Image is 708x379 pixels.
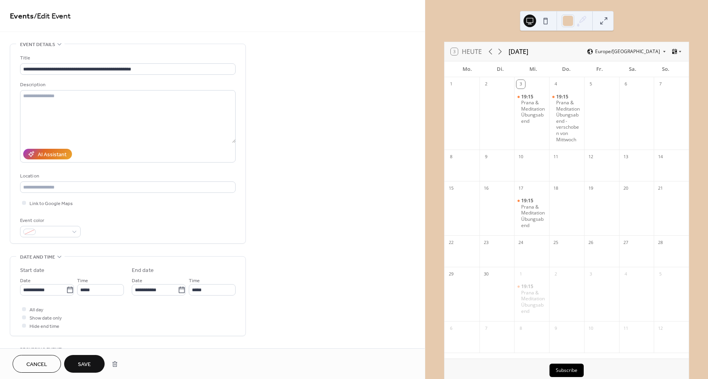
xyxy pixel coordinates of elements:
div: 10 [516,152,525,161]
span: Date [132,277,142,285]
div: Prana & Meditation Übungsabend [514,198,549,228]
div: Mi. [517,61,550,77]
div: 29 [447,270,455,278]
div: 25 [551,238,560,247]
span: Date and time [20,253,55,261]
div: 8 [447,152,455,161]
button: Subscribe [549,364,584,377]
div: 9 [482,152,490,161]
div: 6 [447,324,455,333]
div: 7 [656,80,665,89]
div: 9 [551,324,560,333]
span: Cancel [26,361,47,369]
div: 7 [482,324,490,333]
div: 24 [516,238,525,247]
div: 12 [586,152,595,161]
div: 11 [551,152,560,161]
div: 11 [621,324,630,333]
div: 2 [551,270,560,278]
div: Prana & Meditation Übungsabend [521,204,546,228]
button: Save [64,355,105,373]
div: Prana & Meditation Übungsabend [514,94,549,124]
div: 8 [516,324,525,333]
div: 30 [482,270,490,278]
div: 12 [656,324,665,333]
span: Time [189,277,200,285]
div: So. [649,61,682,77]
div: 26 [586,238,595,247]
div: 1 [447,80,455,89]
span: All day [29,306,43,314]
span: 19:15 [521,283,535,290]
div: 13 [621,152,630,161]
span: 19:15 [521,94,535,100]
span: / Edit Event [34,9,71,24]
div: End date [132,266,154,275]
div: 20 [621,184,630,192]
div: Di. [484,61,517,77]
span: Date [20,277,31,285]
div: Mo. [451,61,484,77]
div: Do. [550,61,583,77]
div: Title [20,54,234,62]
div: 4 [621,270,630,278]
span: Link to Google Maps [29,200,73,208]
div: Prana & Meditation Übungsabend [521,290,546,314]
div: Start date [20,266,44,275]
div: Prana & Meditation Übungsabend [521,100,546,124]
div: 2 [482,80,490,89]
button: AI Assistant [23,149,72,159]
span: Save [78,361,91,369]
div: 19 [586,184,595,192]
div: 10 [586,324,595,333]
span: 19:15 [556,94,570,100]
div: 28 [656,238,665,247]
div: 23 [482,238,490,247]
span: 19:15 [521,198,535,204]
div: 18 [551,184,560,192]
span: Event details [20,41,55,49]
div: 6 [621,80,630,89]
div: Sa. [616,61,649,77]
span: Show date only [29,314,62,322]
div: Fr. [583,61,616,77]
div: 1 [516,270,525,278]
div: 3 [586,270,595,278]
div: 14 [656,152,665,161]
div: 15 [447,184,455,192]
span: Hide end time [29,322,59,331]
button: Cancel [13,355,61,373]
div: [DATE] [509,47,528,56]
div: Event color [20,216,79,225]
div: 5 [656,270,665,278]
div: 5 [586,80,595,89]
span: Recurring event [20,346,62,354]
span: Europe/[GEOGRAPHIC_DATA] [595,49,660,54]
div: 17 [516,184,525,192]
div: Prana & Meditation Übungsabend -verschoben von Mittwoch [556,100,581,142]
div: Prana & Meditation Übungsabend -verschoben von Mittwoch [549,94,584,143]
div: AI Assistant [38,151,66,159]
div: 16 [482,184,490,192]
div: 22 [447,238,455,247]
div: Location [20,172,234,180]
div: Description [20,81,234,89]
div: 21 [656,184,665,192]
div: Prana & Meditation Übungsabend [514,283,549,314]
a: Events [10,9,34,24]
div: 4 [551,80,560,89]
div: 27 [621,238,630,247]
div: 3 [516,80,525,89]
span: Time [77,277,88,285]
